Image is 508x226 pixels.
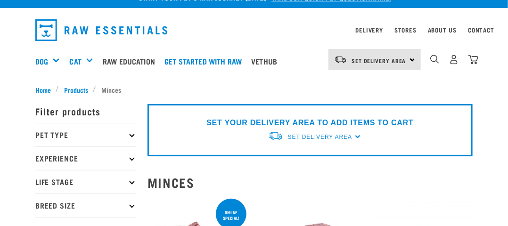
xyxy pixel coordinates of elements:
[35,85,56,95] a: Home
[268,131,283,141] img: van-moving.png
[249,42,284,80] a: Vethub
[35,194,136,217] p: Breed Size
[468,28,494,32] a: Contact
[28,16,480,45] nav: dropdown navigation
[288,134,352,140] span: Set Delivery Area
[35,99,136,123] p: Filter products
[428,28,457,32] a: About Us
[468,55,478,65] img: home-icon@2x.png
[430,55,439,64] img: home-icon-1@2x.png
[35,56,48,67] a: Dog
[35,85,51,95] span: Home
[100,42,162,80] a: Raw Education
[216,205,246,225] div: ONLINE SPECIAL!
[449,55,459,65] img: user.png
[352,59,406,62] span: Set Delivery Area
[162,42,249,80] a: Get started with Raw
[35,85,473,95] nav: breadcrumbs
[69,56,81,67] a: Cat
[147,175,473,190] h2: Minces
[59,85,93,95] a: Products
[35,146,136,170] p: Experience
[334,56,347,64] img: van-moving.png
[394,28,417,32] a: Stores
[35,123,136,146] p: Pet Type
[35,170,136,194] p: Life Stage
[206,117,413,129] p: SET YOUR DELIVERY AREA TO ADD ITEMS TO CART
[356,28,383,32] a: Delivery
[64,85,88,95] span: Products
[35,19,167,41] img: Raw Essentials Logo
